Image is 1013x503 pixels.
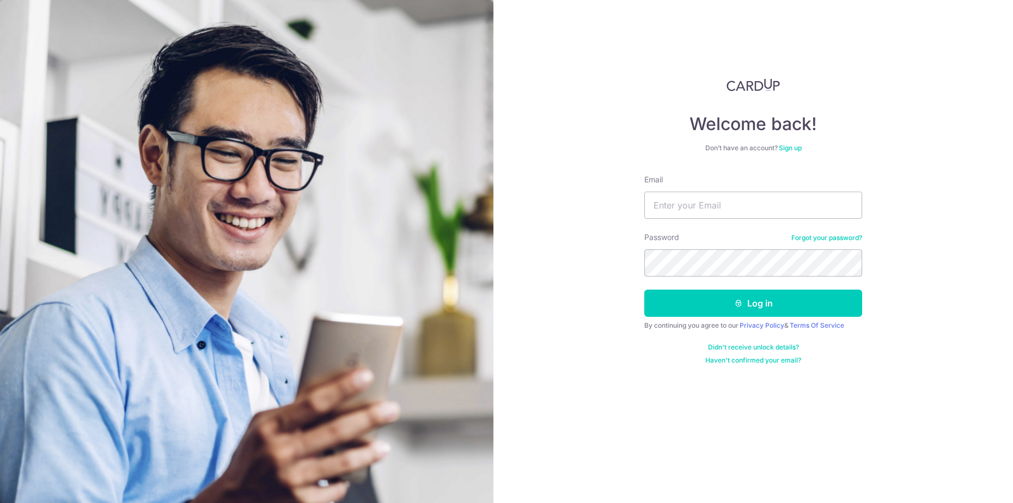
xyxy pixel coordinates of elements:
a: Forgot your password? [791,234,862,242]
a: Sign up [779,144,802,152]
div: By continuing you agree to our & [644,321,862,330]
input: Enter your Email [644,192,862,219]
div: Don’t have an account? [644,144,862,152]
a: Terms Of Service [790,321,844,329]
label: Password [644,232,679,243]
a: Didn't receive unlock details? [708,343,799,352]
h4: Welcome back! [644,113,862,135]
label: Email [644,174,663,185]
img: CardUp Logo [727,78,780,91]
button: Log in [644,290,862,317]
a: Haven't confirmed your email? [705,356,801,365]
a: Privacy Policy [740,321,784,329]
